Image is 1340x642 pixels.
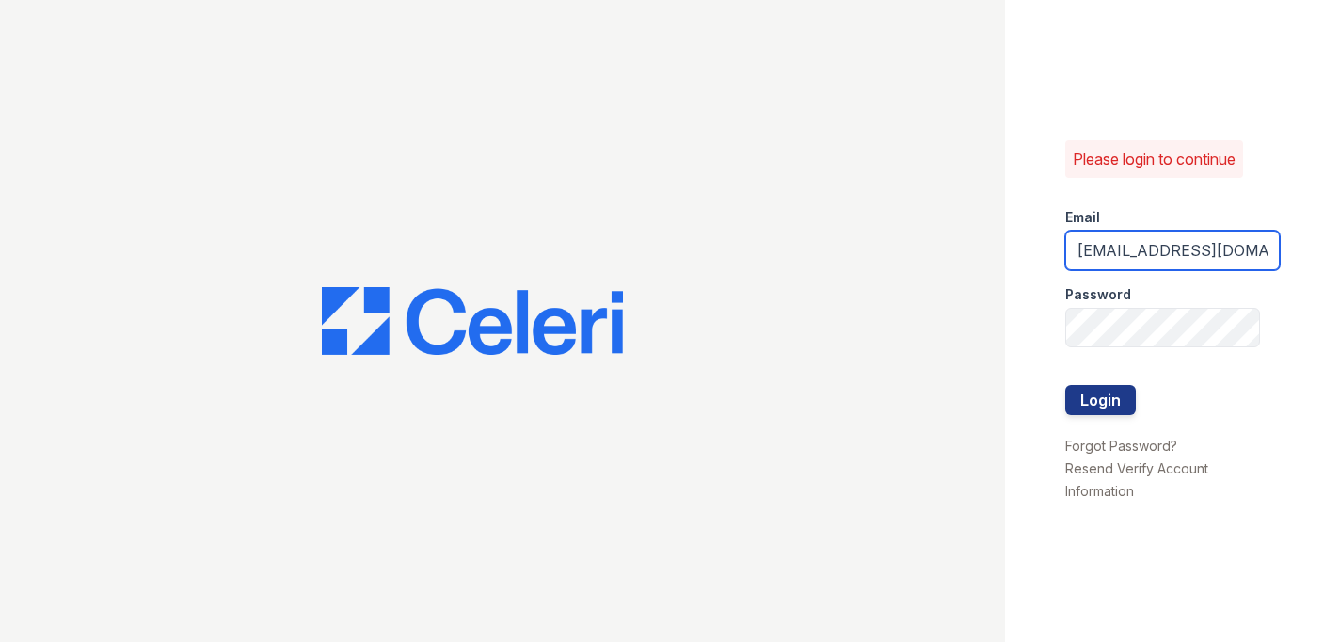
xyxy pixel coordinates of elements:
[1065,385,1136,415] button: Login
[1073,148,1236,170] p: Please login to continue
[1065,208,1100,227] label: Email
[322,287,623,355] img: CE_Logo_Blue-a8612792a0a2168367f1c8372b55b34899dd931a85d93a1a3d3e32e68fde9ad4.png
[1065,460,1208,499] a: Resend Verify Account Information
[1065,285,1131,304] label: Password
[1065,438,1177,454] a: Forgot Password?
